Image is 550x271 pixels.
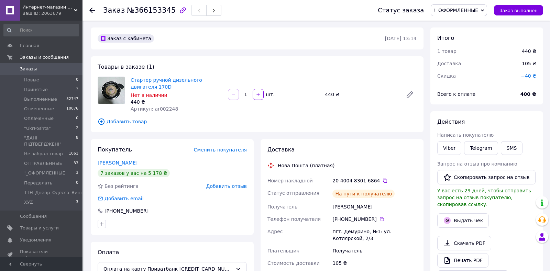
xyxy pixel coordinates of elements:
[76,77,78,83] span: 0
[127,6,176,14] span: №366153345
[20,43,39,49] span: Главная
[267,260,320,266] span: Стоимость доставки
[131,106,178,112] span: Артикул: ar002248
[97,195,144,202] div: Добавить email
[385,36,417,41] time: [DATE] 13:14
[267,204,297,210] span: Получатель
[20,237,51,243] span: Уведомления
[24,135,76,147] span: "ДАНІ ПІДТВЕРДЖЕНІ"
[74,160,78,167] span: 33
[24,96,57,102] span: Выполненные
[378,7,424,14] div: Статус заказа
[98,146,132,153] span: Покупатель
[332,177,417,184] div: 20 4004 8301 6864
[437,188,531,207] span: У вас есть 29 дней, чтобы отправить запрос на отзыв покупателю, скопировав ссылку.
[437,253,488,268] a: Печать PDF
[24,125,51,132] span: "UkrPoshta"
[24,180,53,186] span: Переделать
[267,216,321,222] span: Телефон получателя
[434,8,478,13] span: !_ОФОРМЛЕННЫЕ
[24,170,65,176] span: !_ОФОРМЛЕННЫЕ
[22,4,74,10] span: Интернет-магазин Агроруно
[76,170,78,176] span: 3
[267,178,313,183] span: Номер накладной
[264,91,275,98] div: шт.
[20,249,64,261] span: Показатели работы компании
[437,48,456,54] span: 1 товар
[437,35,454,41] span: Итого
[76,135,78,147] span: 8
[331,225,418,245] div: пгт. Демурино, №1: ул. Котлярской, 2/3
[24,115,54,122] span: Оплаченные
[322,90,400,99] div: 440 ₴
[403,88,417,101] a: Редактировать
[521,73,536,79] span: −40 ₴
[24,151,63,157] span: Не забрал товар
[76,115,78,122] span: 0
[76,125,78,132] span: 2
[24,190,92,196] span: ТТН_Днепр_Одесса_Винница
[520,91,536,97] b: 400 ₴
[20,66,37,72] span: Заказы
[437,170,536,184] button: Скопировать запрос на отзыв
[22,10,82,16] div: Ваш ID: 2063679
[331,257,418,269] div: 105 ₴
[267,190,319,196] span: Статус отправления
[501,141,523,155] button: SMS
[24,199,33,205] span: ХУZ
[267,229,283,234] span: Адрес
[131,99,222,105] div: 440 ₴
[103,6,125,14] span: Заказ
[76,180,78,186] span: 0
[499,8,538,13] span: Заказ выполнен
[332,216,417,223] div: [PHONE_NUMBER]
[89,7,95,14] div: Вернуться назад
[522,48,536,55] div: 440 ₴
[131,77,202,90] a: Стартер ручной дизельного двигателя 170D
[331,245,418,257] div: Получатель
[518,56,540,71] div: 105 ₴
[464,141,498,155] a: Telegram
[437,132,494,138] span: Написать покупателю
[437,213,489,228] button: Выдать чек
[437,91,475,97] span: Всего к оплате
[104,183,139,189] span: Без рейтинга
[332,190,395,198] div: На пути к получателю
[3,24,79,36] input: Поиск
[98,34,154,43] div: Заказ с кабинета
[437,141,461,155] a: Viber
[267,248,299,253] span: Плательщик
[131,92,167,98] span: Нет в наличии
[24,87,48,93] span: Принятые
[437,161,517,167] span: Запрос на отзыв про компанию
[104,195,144,202] div: Добавить email
[276,162,336,169] div: Нова Пошта (платная)
[437,236,491,250] a: Скачать PDF
[494,5,543,15] button: Заказ выполнен
[331,201,418,213] div: [PERSON_NAME]
[437,61,461,66] span: Доставка
[98,77,125,104] img: Стартер ручной дизельного двигателя 170D
[24,77,39,83] span: Новые
[69,151,78,157] span: 1061
[98,64,154,70] span: Товары в заказе (1)
[104,207,149,214] div: [PHONE_NUMBER]
[24,160,62,167] span: ОТПРАВЛЕННЫЕ
[20,213,47,219] span: Сообщения
[98,169,170,177] div: 7 заказов у вас на 5 178 ₴
[98,118,417,125] span: Добавить товар
[194,147,247,153] span: Сменить покупателя
[206,183,247,189] span: Добавить отзыв
[98,160,137,166] a: [PERSON_NAME]
[20,54,69,60] span: Заказы и сообщения
[98,249,119,256] span: Оплата
[24,106,54,112] span: Отмененные
[437,118,465,125] span: Действия
[66,96,78,102] span: 32747
[20,225,59,231] span: Товары и услуги
[66,106,78,112] span: 10076
[267,146,295,153] span: Доставка
[76,199,78,205] span: 3
[437,73,456,79] span: Скидка
[76,87,78,93] span: 3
